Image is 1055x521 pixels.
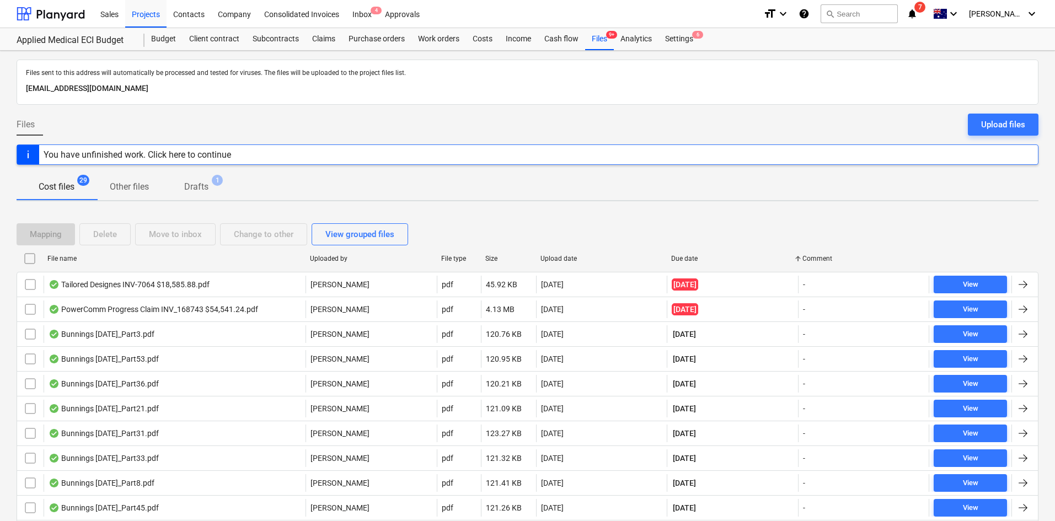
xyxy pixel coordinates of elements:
[49,280,210,289] div: Tailored Designes INV-7064 $18,585.88.pdf
[672,329,697,340] span: [DATE]
[342,28,411,50] a: Purchase orders
[77,175,89,186] span: 29
[312,223,408,245] button: View grouped files
[907,7,918,20] i: notifications
[934,499,1007,517] button: View
[541,330,564,339] div: [DATE]
[310,453,369,464] p: [PERSON_NAME]
[310,329,369,340] p: [PERSON_NAME]
[49,379,60,388] div: OCR finished
[934,350,1007,368] button: View
[803,355,805,363] div: -
[310,304,369,315] p: [PERSON_NAME]
[934,425,1007,442] button: View
[963,427,978,440] div: View
[672,278,698,291] span: [DATE]
[49,404,60,413] div: OCR finished
[466,28,499,50] a: Costs
[486,429,522,438] div: 123.27 KB
[26,82,1029,95] p: [EMAIL_ADDRESS][DOMAIN_NAME]
[776,7,790,20] i: keyboard_arrow_down
[585,28,614,50] div: Files
[672,477,697,488] span: [DATE]
[486,479,522,487] div: 121.41 KB
[486,503,522,512] div: 121.26 KB
[325,227,394,241] div: View grouped files
[246,28,306,50] a: Subcontracts
[310,279,369,290] p: [PERSON_NAME]
[212,175,223,186] span: 1
[411,28,466,50] a: Work orders
[49,503,159,512] div: Bunnings [DATE]_Part45.pdf
[499,28,538,50] a: Income
[49,454,159,463] div: Bunnings [DATE]_Part33.pdf
[947,7,960,20] i: keyboard_arrow_down
[672,428,697,439] span: [DATE]
[803,503,805,512] div: -
[442,479,453,487] div: pdf
[541,454,564,463] div: [DATE]
[606,31,617,39] span: 9+
[441,255,476,262] div: File type
[614,28,658,50] a: Analytics
[671,255,794,262] div: Due date
[672,453,697,464] span: [DATE]
[803,379,805,388] div: -
[47,255,301,262] div: File name
[1000,468,1055,521] iframe: Chat Widget
[538,28,585,50] a: Cash flow
[442,280,453,289] div: pdf
[39,180,74,194] p: Cost files
[969,9,1024,18] span: [PERSON_NAME]
[371,7,382,14] span: 4
[49,479,154,487] div: Bunnings [DATE]_Part8.pdf
[934,276,1007,293] button: View
[541,355,564,363] div: [DATE]
[692,31,703,39] span: 6
[49,379,159,388] div: Bunnings [DATE]_Part36.pdf
[541,305,564,314] div: [DATE]
[485,255,532,262] div: Size
[306,28,342,50] a: Claims
[442,355,453,363] div: pdf
[442,379,453,388] div: pdf
[442,330,453,339] div: pdf
[442,305,453,314] div: pdf
[144,28,183,50] a: Budget
[914,2,925,13] span: 7
[540,255,663,262] div: Upload date
[541,429,564,438] div: [DATE]
[981,117,1025,132] div: Upload files
[934,474,1007,492] button: View
[934,375,1007,393] button: View
[672,502,697,513] span: [DATE]
[1025,7,1038,20] i: keyboard_arrow_down
[486,280,517,289] div: 45.92 KB
[183,28,246,50] a: Client contract
[310,378,369,389] p: [PERSON_NAME]
[49,305,60,314] div: OCR finished
[763,7,776,20] i: format_size
[310,255,432,262] div: Uploaded by
[486,330,522,339] div: 120.76 KB
[486,454,522,463] div: 121.32 KB
[803,305,805,314] div: -
[442,454,453,463] div: pdf
[541,379,564,388] div: [DATE]
[541,503,564,512] div: [DATE]
[934,300,1007,318] button: View
[442,429,453,438] div: pdf
[49,479,60,487] div: OCR finished
[310,477,369,488] p: [PERSON_NAME]
[963,477,978,490] div: View
[803,479,805,487] div: -
[44,149,231,160] div: You have unfinished work. Click here to continue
